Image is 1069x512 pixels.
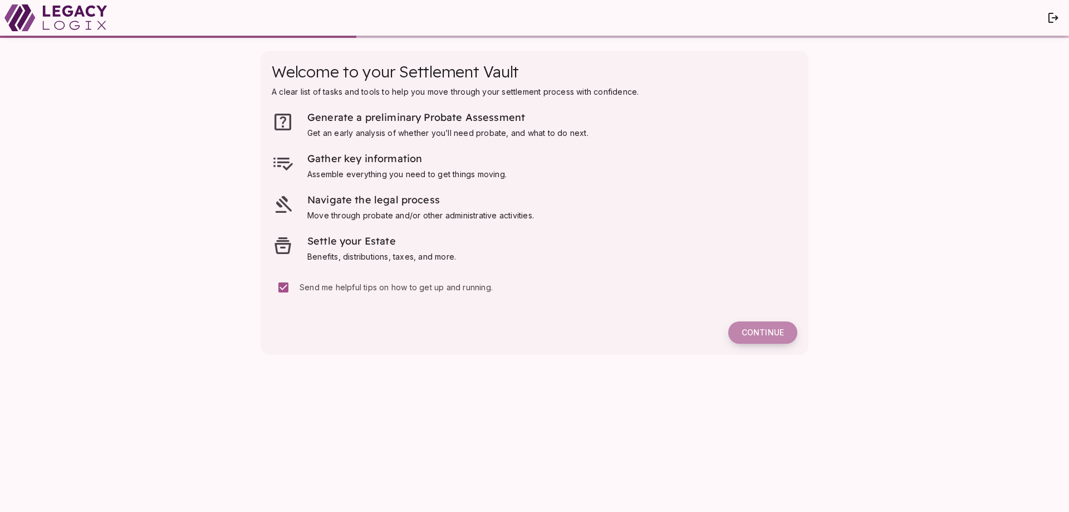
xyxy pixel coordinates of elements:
[742,328,784,338] span: Continue
[307,235,396,247] span: Settle your Estate
[300,282,493,292] span: Send me helpful tips on how to get up and running.
[307,169,507,179] span: Assemble everything you need to get things moving.
[728,321,797,344] button: Continue
[272,62,519,81] span: Welcome to your Settlement Vault
[272,87,639,96] span: A clear list of tasks and tools to help you move through your settlement process with confidence.
[307,193,440,206] span: Navigate the legal process
[307,128,589,138] span: Get an early analysis of whether you’ll need probate, and what to do next.
[307,252,456,261] span: Benefits, distributions, taxes, and more.
[307,211,534,220] span: Move through probate and/or other administrative activities.
[307,152,422,165] span: Gather key information
[307,111,525,124] span: Generate a preliminary Probate Assessment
